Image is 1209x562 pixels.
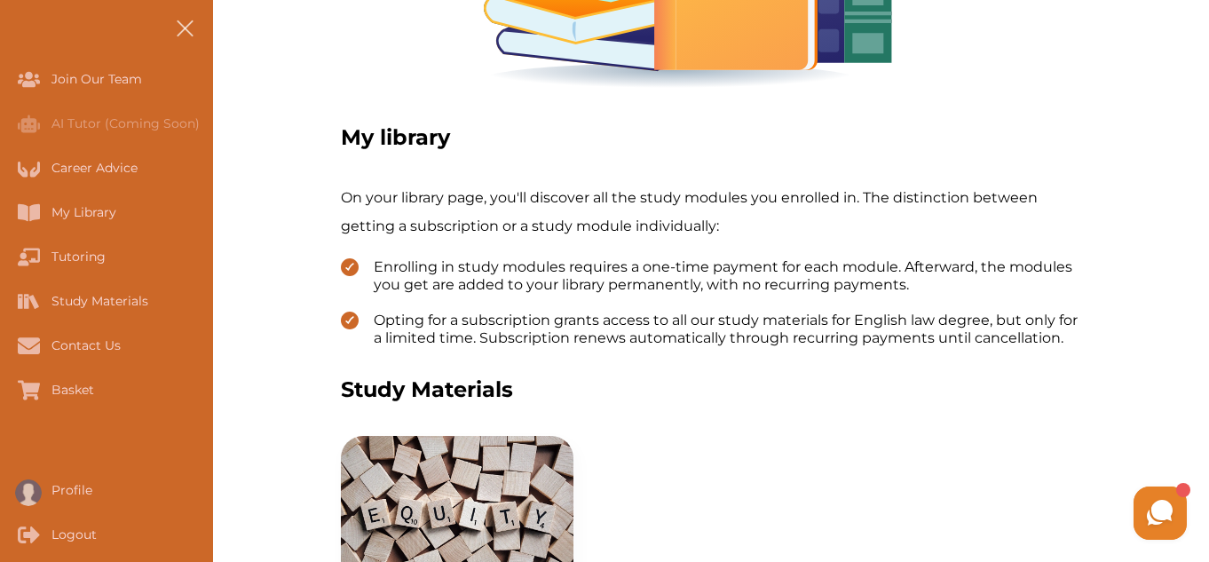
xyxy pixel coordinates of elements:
p: On your library page, you'll discover all the study modules you enrolled in. The distinction betw... [341,184,1081,241]
span: Enrolling in study modules requires a one-time payment for each module. Afterward, the modules yo... [374,258,1081,294]
span: Opting for a subscription grants access to all our study materials for English law degree, but on... [374,312,1081,347]
h2: My library [341,127,1081,148]
img: User profile [15,479,42,506]
h3: Study Materials [341,379,1081,400]
iframe: HelpCrunch [783,482,1191,544]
